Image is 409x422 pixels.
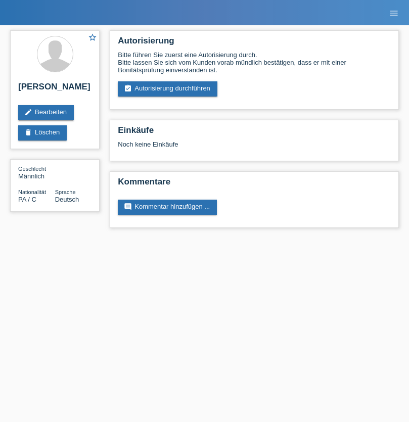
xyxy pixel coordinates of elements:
[55,196,79,203] span: Deutsch
[118,200,217,215] a: commentKommentar hinzufügen ...
[124,84,132,92] i: assignment_turned_in
[18,165,55,180] div: Männlich
[124,203,132,211] i: comment
[118,140,391,156] div: Noch keine Einkäufe
[18,196,36,203] span: Panama / C / 16.08.2021
[24,128,32,136] i: delete
[18,125,67,140] a: deleteLöschen
[118,125,391,140] h2: Einkäufe
[118,177,391,192] h2: Kommentare
[118,51,391,74] div: Bitte führen Sie zuerst eine Autorisierung durch. Bitte lassen Sie sich vom Kunden vorab mündlich...
[389,8,399,18] i: menu
[18,82,92,97] h2: [PERSON_NAME]
[118,36,391,51] h2: Autorisierung
[24,108,32,116] i: edit
[18,105,74,120] a: editBearbeiten
[118,81,217,97] a: assignment_turned_inAutorisierung durchführen
[88,33,97,42] i: star_border
[384,10,404,16] a: menu
[55,189,76,195] span: Sprache
[18,166,46,172] span: Geschlecht
[18,189,46,195] span: Nationalität
[88,33,97,43] a: star_border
